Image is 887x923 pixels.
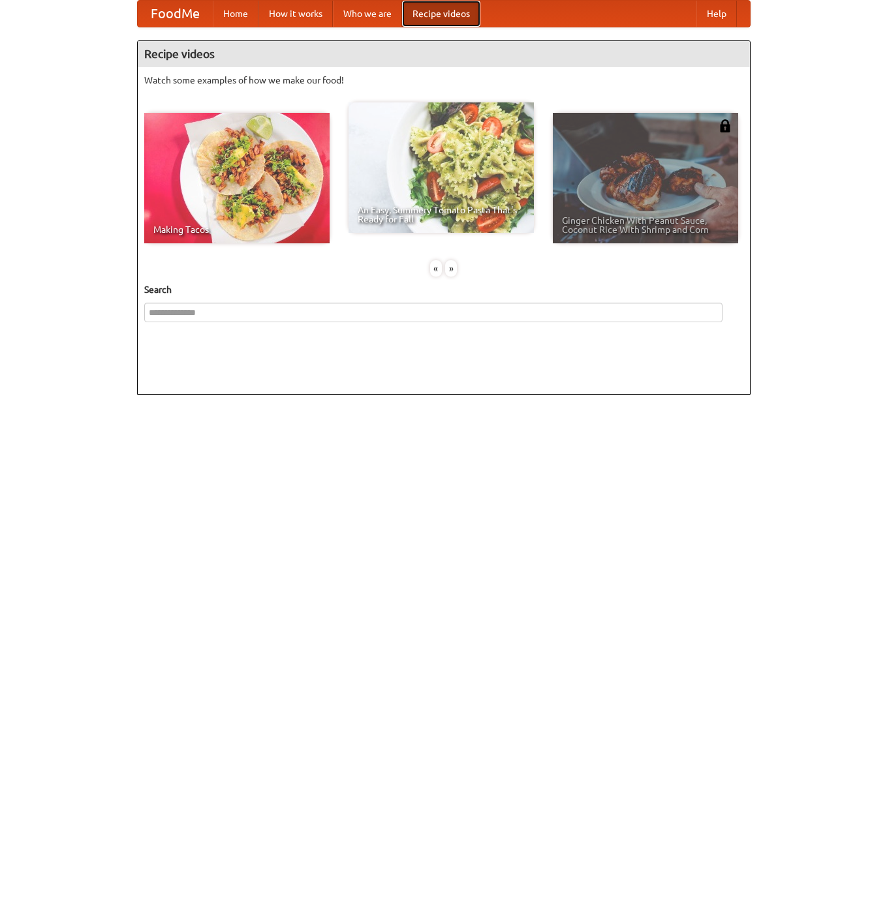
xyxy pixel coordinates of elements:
h4: Recipe videos [138,41,750,67]
a: Help [696,1,737,27]
a: Who we are [333,1,402,27]
span: An Easy, Summery Tomato Pasta That's Ready for Fall [358,205,525,224]
h5: Search [144,283,743,296]
a: Making Tacos [144,113,330,243]
a: How it works [258,1,333,27]
div: » [445,260,457,277]
a: An Easy, Summery Tomato Pasta That's Ready for Fall [349,102,534,233]
a: Recipe videos [402,1,480,27]
span: Making Tacos [153,225,320,234]
p: Watch some examples of how we make our food! [144,74,743,87]
a: FoodMe [138,1,213,27]
a: Home [213,1,258,27]
div: « [430,260,442,277]
img: 483408.png [719,119,732,132]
